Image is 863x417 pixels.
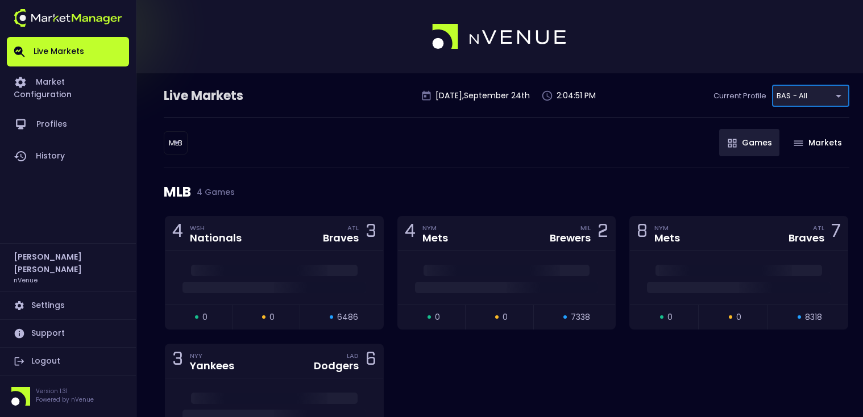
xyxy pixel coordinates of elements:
div: ATL [813,223,824,232]
div: Nationals [190,233,242,243]
span: 0 [202,311,208,323]
p: 2:04:51 PM [557,90,596,102]
button: Markets [785,129,849,156]
div: Version 1.31Powered by nVenue [7,387,129,406]
div: WSH [190,223,242,232]
span: 6486 [337,311,358,323]
div: 7 [831,223,841,244]
p: Powered by nVenue [36,395,94,404]
a: History [7,140,129,172]
span: 0 [503,311,508,323]
div: LAD [347,351,359,360]
a: Live Markets [7,37,129,66]
p: [DATE] , September 24 th [435,90,530,102]
a: Logout [7,348,129,375]
img: gameIcon [728,139,737,148]
img: gameIcon [794,140,803,146]
span: 7338 [571,311,590,323]
h2: [PERSON_NAME] [PERSON_NAME] [14,251,122,276]
h3: nVenue [14,276,38,284]
div: NYY [190,351,234,360]
div: 4 [405,223,416,244]
div: Mets [654,233,680,243]
div: 6 [366,351,376,372]
div: Live Markets [164,87,302,105]
div: Dodgers [314,361,359,371]
div: 4 [172,223,183,244]
button: Games [719,129,779,156]
div: 3 [172,351,183,372]
div: NYM [422,223,448,232]
div: Braves [323,233,359,243]
a: Profiles [7,109,129,140]
div: MIL [580,223,591,232]
span: 8318 [805,311,822,323]
div: MLB [164,168,849,216]
div: BAS - All [772,85,849,107]
div: Yankees [190,361,234,371]
a: Market Configuration [7,66,129,109]
div: 3 [366,223,376,244]
span: 4 Games [191,187,235,197]
span: 0 [736,311,741,323]
div: Brewers [550,233,591,243]
div: Mets [422,233,448,243]
p: Version 1.31 [36,387,94,395]
div: 8 [637,223,648,244]
div: 2 [598,223,608,244]
img: logo [432,24,567,50]
a: Settings [7,292,129,319]
span: 0 [667,311,673,323]
div: BAS - All [164,131,188,155]
div: NYM [654,223,680,232]
div: Braves [789,233,824,243]
span: 0 [269,311,275,323]
p: Current Profile [713,90,766,102]
img: logo [14,9,122,27]
div: ATL [347,223,359,232]
span: 0 [435,311,440,323]
a: Support [7,320,129,347]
